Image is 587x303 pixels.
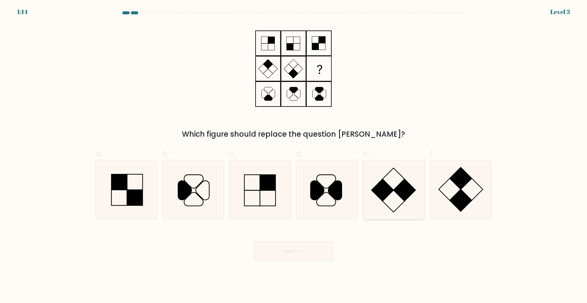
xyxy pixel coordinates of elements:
[99,129,488,140] div: Which figure should replace the question [PERSON_NAME]?
[95,147,103,159] span: a.
[17,7,28,17] div: 1:14
[550,7,570,17] div: Level 3
[296,147,303,159] span: d.
[162,147,170,159] span: b.
[229,147,236,159] span: c.
[430,147,434,159] span: f.
[363,147,370,159] span: e.
[254,242,333,261] button: Next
